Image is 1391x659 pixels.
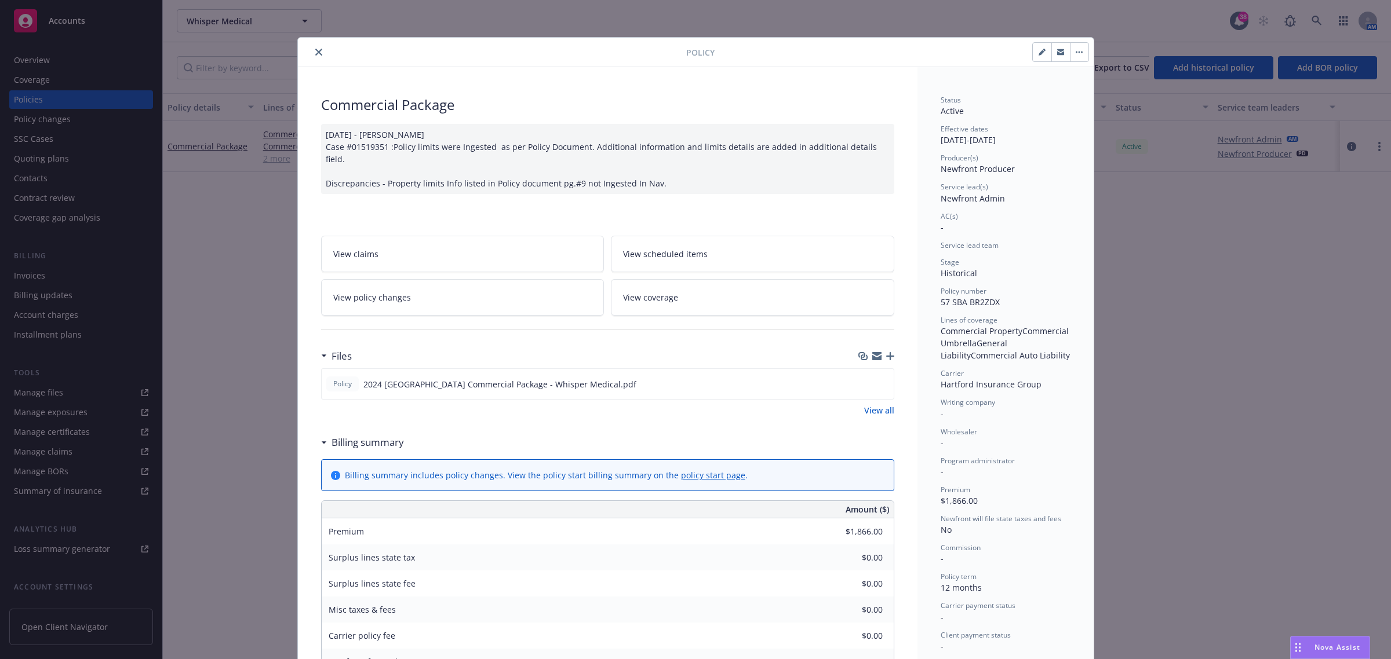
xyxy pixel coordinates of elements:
span: Writing company [941,397,995,407]
span: 12 months [941,582,982,593]
span: Newfront Admin [941,193,1005,204]
span: Newfront will file state taxes and fees [941,514,1061,523]
span: Active [941,105,964,116]
span: Carrier payment status [941,601,1015,610]
span: Service lead(s) [941,182,988,192]
input: 0.00 [814,549,890,566]
button: Nova Assist [1290,636,1370,659]
span: 57 SBA BR2ZDX [941,296,1000,307]
span: Lines of coverage [941,315,997,325]
input: 0.00 [814,575,890,592]
div: Billing summary [321,435,404,450]
span: Carrier policy fee [329,630,395,641]
span: Commission [941,543,981,552]
span: View scheduled items [623,248,708,260]
span: Producer(s) [941,153,978,163]
span: General Liability [941,338,1010,361]
div: Drag to move [1291,636,1305,658]
span: Program administrator [941,456,1015,466]
button: close [312,45,326,59]
span: Client payment status [941,630,1011,640]
h3: Billing summary [332,435,404,450]
span: - [941,612,944,623]
span: Policy [686,46,715,58]
span: - [941,222,944,233]
span: Service lead team [941,240,999,250]
span: - [941,408,944,419]
span: Premium [941,485,970,495]
span: View policy changes [333,291,411,303]
span: - [941,466,944,477]
span: AC(s) [941,211,958,221]
span: Nova Assist [1314,642,1360,652]
span: Hartford Insurance Group [941,379,1042,390]
span: Amount ($) [846,503,889,515]
button: preview file [879,378,889,390]
a: View claims [321,236,605,272]
a: policy start page [681,470,745,481]
input: 0.00 [814,601,890,618]
a: View policy changes [321,279,605,316]
span: Premium [329,526,364,537]
div: [DATE] - [DATE] [941,124,1070,146]
span: - [941,553,944,564]
h3: Files [332,349,352,364]
button: download file [860,378,869,390]
span: Commercial Umbrella [941,325,1071,349]
span: Status [941,95,961,105]
a: View coverage [611,279,894,316]
span: Surplus lines state tax [329,552,415,563]
span: View coverage [623,291,678,303]
div: Billing summary includes policy changes. View the policy start billing summary on the . [345,469,748,481]
span: - [941,640,944,651]
span: 2024 [GEOGRAPHIC_DATA] Commercial Package - Whisper Medical.pdf [363,378,636,390]
span: Policy term [941,572,977,581]
span: Stage [941,257,959,267]
span: Policy [331,379,354,389]
a: View all [864,404,894,416]
span: $1,866.00 [941,495,978,506]
span: Commercial Auto Liability [971,350,1070,361]
span: Historical [941,268,977,279]
span: Commercial Property [941,325,1022,336]
span: Misc taxes & fees [329,604,396,615]
span: Effective dates [941,124,988,134]
input: 0.00 [814,523,890,540]
input: 0.00 [814,627,890,645]
span: Policy number [941,286,986,296]
span: No [941,524,952,535]
div: [DATE] - [PERSON_NAME] Case #01519351 :Policy limits were Ingested as per Policy Document. Additi... [321,124,894,194]
span: Newfront Producer [941,163,1015,174]
span: Wholesaler [941,427,977,437]
span: - [941,437,944,448]
span: Carrier [941,368,964,378]
div: Commercial Package [321,95,894,115]
span: View claims [333,248,378,260]
a: View scheduled items [611,236,894,272]
div: Files [321,349,352,364]
span: Surplus lines state fee [329,578,416,589]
